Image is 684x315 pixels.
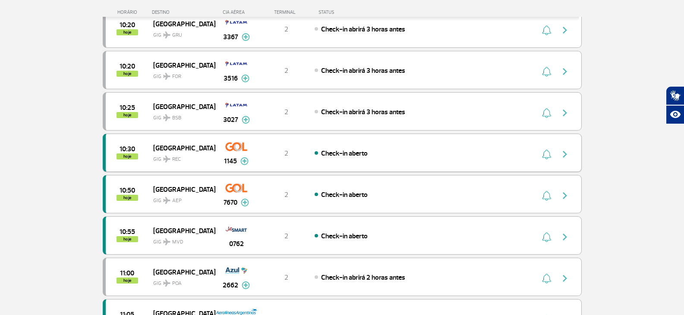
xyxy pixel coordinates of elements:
img: sino-painel-voo.svg [542,149,551,159]
button: Abrir tradutor de língua de sinais. [666,86,684,105]
span: GIG [153,68,208,81]
img: mais-info-painel-voo.svg [241,199,249,206]
span: hoje [117,278,138,284]
span: 2025-08-28 10:30:00 [120,146,135,152]
span: 2662 [223,280,238,290]
span: 1145 [224,156,237,166]
span: Check-in aberto [321,232,368,240]
img: mais-info-painel-voo.svg [242,116,250,124]
img: seta-direita-painel-voo.svg [560,149,570,159]
span: hoje [117,236,138,242]
span: 3367 [223,32,238,42]
span: hoje [117,29,138,35]
span: GRU [172,31,182,39]
span: MVD [172,238,183,246]
img: mais-info-painel-voo.svg [240,157,249,165]
div: STATUS [314,9,385,15]
span: 7670 [224,197,237,208]
div: Plugin de acessibilidade da Hand Talk. [666,86,684,124]
span: GIG [153,234,208,246]
img: seta-direita-painel-voo.svg [560,273,570,284]
span: GIG [153,27,208,39]
span: 2 [284,232,288,240]
span: 2 [284,108,288,116]
img: sino-painel-voo.svg [542,66,551,77]
span: [GEOGRAPHIC_DATA] [153,59,208,71]
button: Abrir recursos assistivos. [666,105,684,124]
img: sino-painel-voo.svg [542,232,551,242]
img: seta-direita-painel-voo.svg [560,108,570,118]
span: 2 [284,25,288,34]
img: seta-direita-painel-voo.svg [560,25,570,35]
img: destiny_airplane.svg [163,156,170,162]
img: sino-painel-voo.svg [542,190,551,201]
span: FOR [172,73,181,81]
span: [GEOGRAPHIC_DATA] [153,225,208,236]
span: [GEOGRAPHIC_DATA] [153,266,208,278]
span: AEP [172,197,182,205]
span: [GEOGRAPHIC_DATA] [153,184,208,195]
span: Check-in abrirá 2 horas antes [321,273,405,282]
span: GIG [153,192,208,205]
span: GIG [153,151,208,163]
span: hoje [117,112,138,118]
span: BSB [172,114,181,122]
span: 2025-08-28 10:55:00 [120,229,135,235]
div: TERMINAL [258,9,314,15]
div: CIA AÉREA [215,9,258,15]
span: Check-in abrirá 3 horas antes [321,25,405,34]
img: sino-painel-voo.svg [542,25,551,35]
div: DESTINO [152,9,215,15]
img: mais-info-painel-voo.svg [242,33,250,41]
div: HORÁRIO [105,9,152,15]
span: hoje [117,71,138,77]
span: Check-in aberto [321,149,368,158]
img: seta-direita-painel-voo.svg [560,66,570,77]
img: sino-painel-voo.svg [542,273,551,284]
span: [GEOGRAPHIC_DATA] [153,18,208,29]
span: GIG [153,275,208,287]
span: 2 [284,273,288,282]
span: hoje [117,153,138,159]
span: Check-in abrirá 3 horas antes [321,108,405,116]
span: GIG [153,109,208,122]
span: 2025-08-28 10:20:00 [120,63,135,69]
span: 3027 [223,115,238,125]
img: seta-direita-painel-voo.svg [560,190,570,201]
span: REC [172,156,181,163]
span: hoje [117,195,138,201]
span: 2 [284,66,288,75]
img: destiny_airplane.svg [163,73,170,80]
img: mais-info-painel-voo.svg [242,281,250,289]
span: Check-in abrirá 3 horas antes [321,66,405,75]
span: 2 [284,190,288,199]
span: 2025-08-28 10:50:00 [120,187,135,193]
img: destiny_airplane.svg [163,238,170,245]
img: destiny_airplane.svg [163,197,170,204]
span: 2025-08-28 10:20:00 [120,22,135,28]
span: [GEOGRAPHIC_DATA] [153,142,208,153]
span: 2025-08-28 11:00:00 [120,270,134,276]
img: sino-painel-voo.svg [542,108,551,118]
span: 2025-08-28 10:25:00 [120,105,135,111]
span: 0762 [229,239,244,249]
span: Check-in aberto [321,190,368,199]
img: seta-direita-painel-voo.svg [560,232,570,242]
img: destiny_airplane.svg [163,31,170,38]
img: mais-info-painel-voo.svg [241,75,249,82]
img: destiny_airplane.svg [163,114,170,121]
img: destiny_airplane.svg [163,280,170,287]
span: 3516 [224,73,238,84]
span: POA [172,280,182,287]
span: [GEOGRAPHIC_DATA] [153,101,208,112]
span: 2 [284,149,288,158]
